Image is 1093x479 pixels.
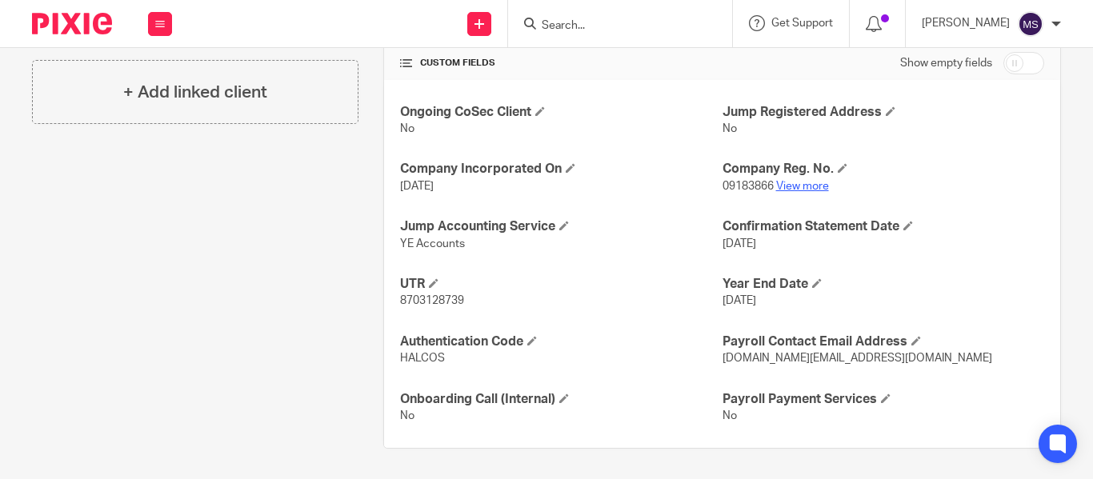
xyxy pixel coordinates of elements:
[400,104,722,121] h4: Ongoing CoSec Client
[723,391,1044,408] h4: Payroll Payment Services
[723,161,1044,178] h4: Company Reg. No.
[723,410,737,421] span: No
[723,276,1044,293] h4: Year End Date
[776,181,829,192] a: View more
[400,238,465,249] span: YE Accounts
[400,123,414,134] span: No
[400,295,464,306] span: 8703128739
[400,218,722,235] h4: Jump Accounting Service
[540,19,684,34] input: Search
[400,410,414,421] span: No
[922,15,1010,31] p: [PERSON_NAME]
[723,104,1044,121] h4: Jump Registered Address
[400,181,434,192] span: [DATE]
[723,333,1044,350] h4: Payroll Contact Email Address
[723,181,774,192] span: 09183866
[400,161,722,178] h4: Company Incorporated On
[400,57,722,70] h4: CUSTOM FIELDS
[723,238,756,249] span: [DATE]
[723,218,1044,235] h4: Confirmation Statement Date
[1018,11,1043,37] img: svg%3E
[400,353,445,364] span: HALCOS
[400,276,722,293] h4: UTR
[723,353,992,364] span: [DOMAIN_NAME][EMAIL_ADDRESS][DOMAIN_NAME]
[32,13,112,34] img: Pixie
[900,55,992,71] label: Show empty fields
[400,391,722,408] h4: Onboarding Call (Internal)
[123,80,267,105] h4: + Add linked client
[400,333,722,350] h4: Authentication Code
[723,123,737,134] span: No
[723,295,756,306] span: [DATE]
[771,18,833,29] span: Get Support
